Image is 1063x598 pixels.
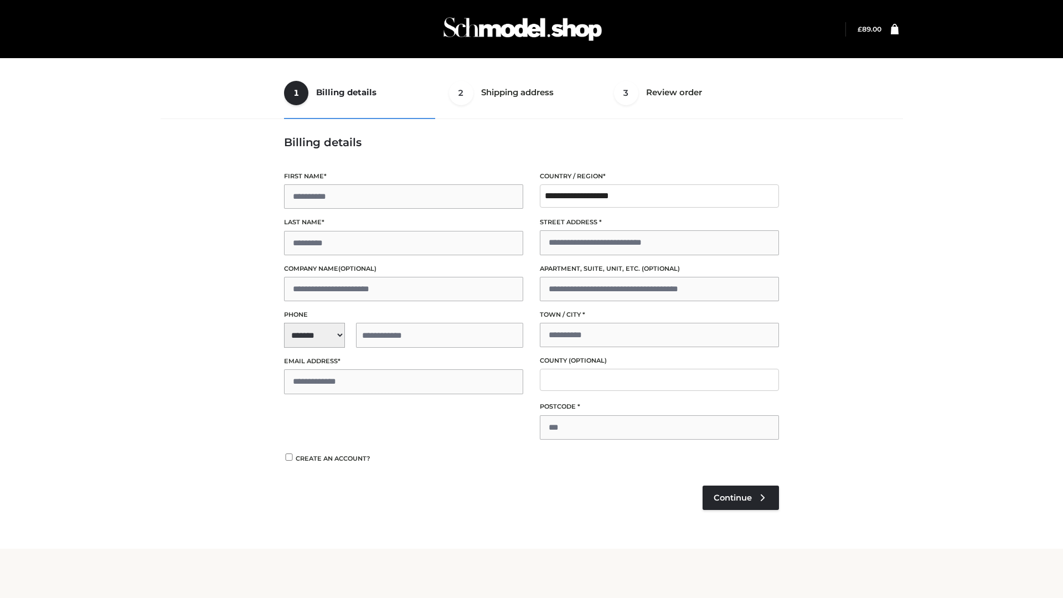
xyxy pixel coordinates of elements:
[540,310,779,320] label: Town / City
[703,486,779,510] a: Continue
[569,357,607,364] span: (optional)
[540,401,779,412] label: Postcode
[284,356,523,367] label: Email address
[284,171,523,182] label: First name
[284,136,779,149] h3: Billing details
[858,25,881,33] a: £89.00
[284,310,523,320] label: Phone
[540,355,779,366] label: County
[338,265,376,272] span: (optional)
[540,217,779,228] label: Street address
[284,217,523,228] label: Last name
[858,25,881,33] bdi: 89.00
[858,25,862,33] span: £
[642,265,680,272] span: (optional)
[440,7,606,51] img: Schmodel Admin 964
[714,493,752,503] span: Continue
[540,171,779,182] label: Country / Region
[296,455,370,462] span: Create an account?
[540,264,779,274] label: Apartment, suite, unit, etc.
[284,264,523,274] label: Company name
[284,453,294,461] input: Create an account?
